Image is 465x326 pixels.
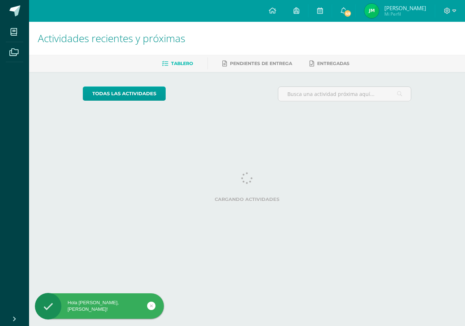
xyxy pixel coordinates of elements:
span: Pendientes de entrega [230,61,292,66]
a: Pendientes de entrega [222,58,292,69]
a: Tablero [162,58,193,69]
div: Hola [PERSON_NAME], [PERSON_NAME]! [35,299,164,313]
span: Mi Perfil [384,11,426,17]
span: Entregadas [317,61,349,66]
span: 49 [344,9,352,17]
a: Entregadas [310,58,349,69]
span: [PERSON_NAME] [384,4,426,12]
img: 456f60c5d55af7bedfd6d54b1a2965a1.png [364,4,379,18]
span: Tablero [171,61,193,66]
label: Cargando actividades [83,197,412,202]
span: Actividades recientes y próximas [38,31,185,45]
input: Busca una actividad próxima aquí... [278,87,411,101]
a: todas las Actividades [83,86,166,101]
